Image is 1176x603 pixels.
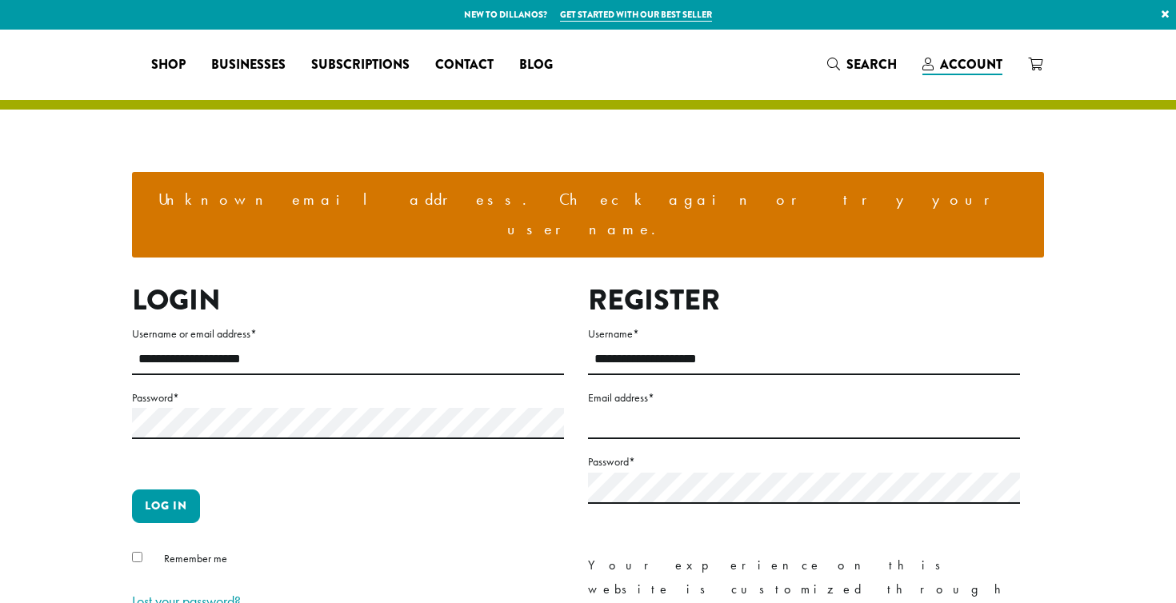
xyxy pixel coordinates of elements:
label: Password [132,388,564,408]
a: Shop [138,52,198,78]
li: Unknown email address. Check again or try your username. [145,185,1031,245]
span: Shop [151,55,186,75]
button: Log in [132,489,200,523]
a: Search [814,51,910,78]
span: Remember me [164,551,227,565]
label: Email address [588,388,1020,408]
span: Account [940,55,1002,74]
span: Subscriptions [311,55,410,75]
h2: Register [588,283,1020,317]
span: Contact [435,55,494,75]
a: Get started with our best seller [560,8,712,22]
span: Blog [519,55,553,75]
span: Businesses [211,55,286,75]
span: Search [846,55,897,74]
label: Username [588,324,1020,344]
h2: Login [132,283,564,317]
label: Username or email address [132,324,564,344]
label: Password [588,452,1020,472]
